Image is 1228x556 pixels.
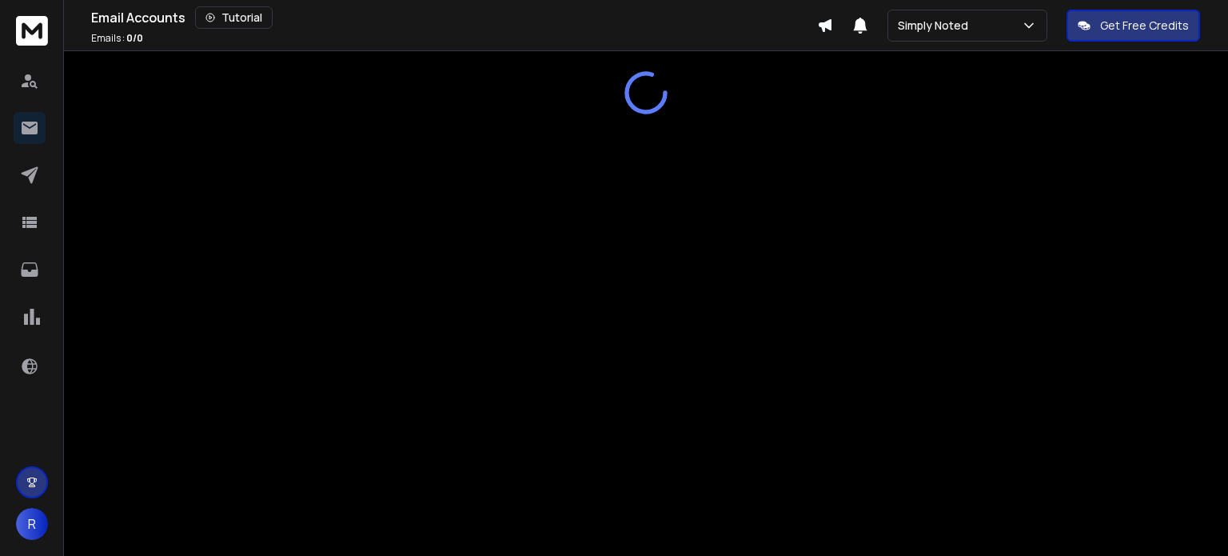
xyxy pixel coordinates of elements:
p: Simply Noted [898,18,975,34]
button: R [16,508,48,540]
p: Get Free Credits [1100,18,1189,34]
button: Tutorial [195,6,273,29]
span: 0 / 0 [126,31,143,45]
button: Get Free Credits [1067,10,1200,42]
div: Email Accounts [91,6,817,29]
p: Emails : [91,32,143,45]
